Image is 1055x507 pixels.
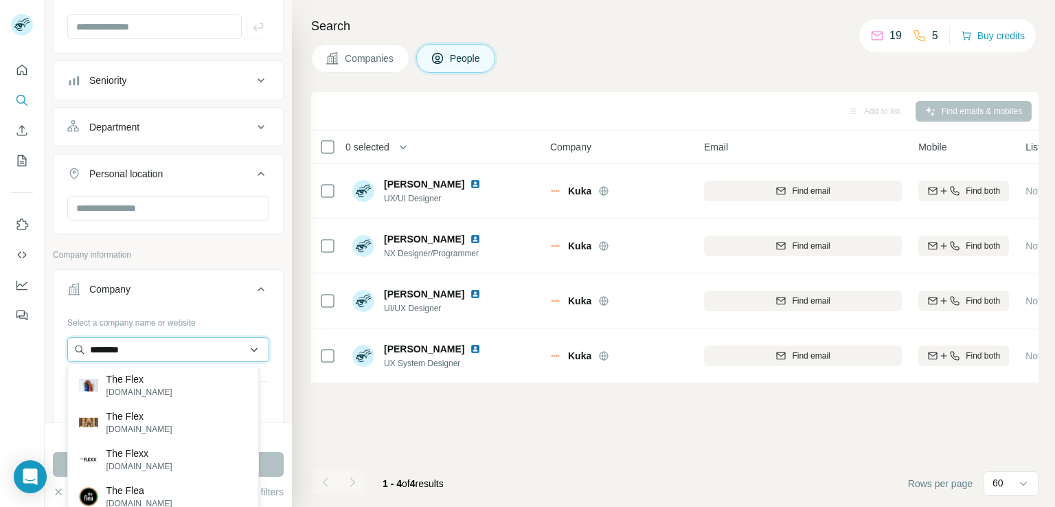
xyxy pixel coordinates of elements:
[345,52,395,65] span: Companies
[550,185,561,196] img: Logo of Kuka
[908,477,973,491] span: Rows per page
[450,52,481,65] span: People
[79,487,98,506] img: The Flea
[53,249,284,261] p: Company information
[918,346,1009,366] button: Find both
[11,273,33,297] button: Dashboard
[966,240,1000,252] span: Find both
[704,346,902,366] button: Find email
[568,294,591,308] span: Kuka
[89,282,131,296] div: Company
[79,379,98,392] img: The Flex
[11,58,33,82] button: Quick start
[106,484,172,497] p: The Flea
[89,120,139,134] div: Department
[550,140,591,154] span: Company
[384,232,464,246] span: [PERSON_NAME]
[961,26,1025,45] button: Buy credits
[568,239,591,253] span: Kuka
[89,74,126,87] div: Seniority
[966,295,1000,307] span: Find both
[568,184,591,198] span: Kuka
[106,447,172,460] p: The Flexx
[918,181,1009,201] button: Find both
[11,88,33,113] button: Search
[352,235,374,257] img: Avatar
[918,291,1009,311] button: Find both
[704,291,902,311] button: Find email
[1025,140,1045,154] span: Lists
[966,350,1000,362] span: Find both
[14,460,47,493] div: Open Intercom Messenger
[383,478,402,489] span: 1 - 4
[106,423,172,436] p: [DOMAIN_NAME]
[550,295,561,306] img: Logo of Kuka
[11,243,33,267] button: Use Surfe API
[79,418,98,427] img: The Flex
[992,476,1003,490] p: 60
[966,185,1000,197] span: Find both
[11,148,33,173] button: My lists
[352,290,374,312] img: Avatar
[550,350,561,361] img: Logo of Kuka
[345,140,389,154] span: 0 selected
[410,478,416,489] span: 4
[704,181,902,201] button: Find email
[106,372,172,386] p: The Flex
[792,295,830,307] span: Find email
[889,27,902,44] p: 19
[704,236,902,256] button: Find email
[352,345,374,367] img: Avatar
[54,157,283,196] button: Personal location
[470,289,481,300] img: LinkedIn logo
[11,118,33,143] button: Enrich CSV
[918,140,946,154] span: Mobile
[54,273,283,311] button: Company
[67,311,269,329] div: Select a company name or website
[383,478,444,489] span: results
[106,409,172,423] p: The Flex
[792,240,830,252] span: Find email
[568,349,591,363] span: Kuka
[792,185,830,197] span: Find email
[402,478,410,489] span: of
[470,343,481,354] img: LinkedIn logo
[106,386,172,398] p: [DOMAIN_NAME]
[352,180,374,202] img: Avatar
[470,179,481,190] img: LinkedIn logo
[89,167,163,181] div: Personal location
[311,16,1039,36] h4: Search
[384,192,497,205] span: UX/UI Designer
[53,485,92,499] button: Clear
[54,111,283,144] button: Department
[384,177,464,191] span: [PERSON_NAME]
[704,140,728,154] span: Email
[106,460,172,473] p: [DOMAIN_NAME]
[792,350,830,362] span: Find email
[550,240,561,251] img: Logo of Kuka
[932,27,938,44] p: 5
[384,287,464,301] span: [PERSON_NAME]
[384,342,464,356] span: [PERSON_NAME]
[470,234,481,245] img: LinkedIn logo
[918,236,1009,256] button: Find both
[384,247,497,260] span: NX Designer/Programmer
[79,450,98,469] img: The Flexx
[384,357,497,370] span: UX System Designer
[384,302,497,315] span: UI/UX Designer
[11,212,33,237] button: Use Surfe on LinkedIn
[11,303,33,328] button: Feedback
[54,64,283,97] button: Seniority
